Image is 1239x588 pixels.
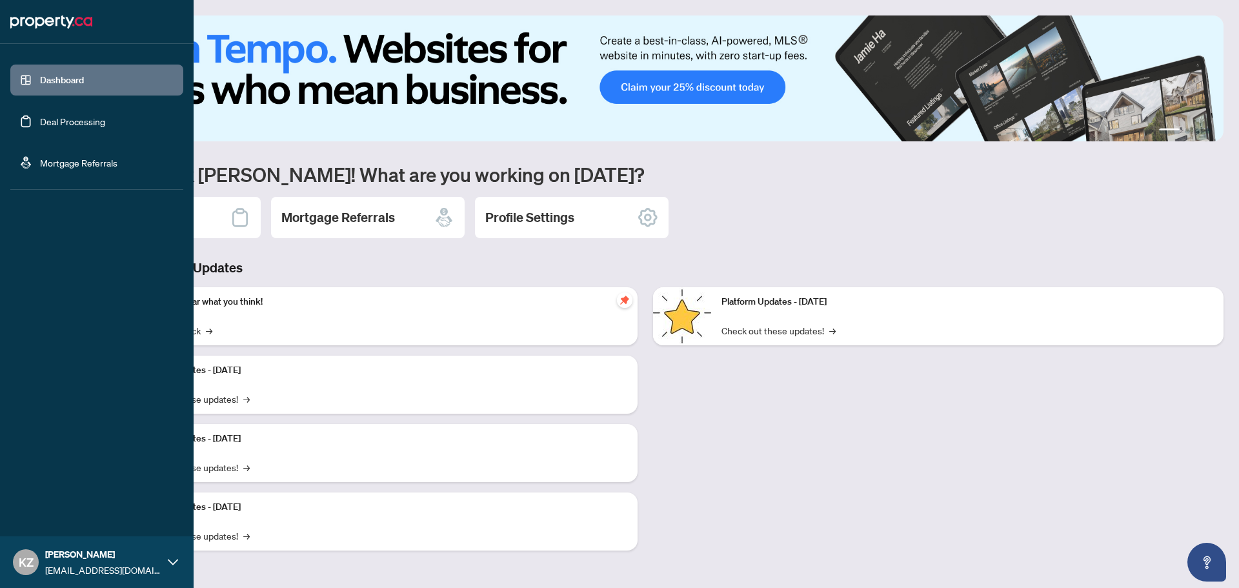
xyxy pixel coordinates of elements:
span: → [243,392,250,406]
h1: Welcome back [PERSON_NAME]! What are you working on [DATE]? [67,162,1224,187]
a: Mortgage Referrals [40,157,117,168]
span: KZ [19,553,34,571]
p: We want to hear what you think! [136,295,627,309]
span: → [243,529,250,543]
span: → [243,460,250,474]
a: Dashboard [40,74,84,86]
p: Platform Updates - [DATE] [721,295,1213,309]
button: 1 [1159,128,1180,134]
a: Deal Processing [40,116,105,127]
h2: Profile Settings [485,208,574,227]
span: pushpin [617,292,632,308]
span: [EMAIL_ADDRESS][DOMAIN_NAME] [45,563,161,577]
img: logo [10,12,92,32]
button: 4 [1205,128,1211,134]
p: Platform Updates - [DATE] [136,432,627,446]
span: → [206,323,212,338]
a: Check out these updates!→ [721,323,836,338]
img: Platform Updates - June 23, 2025 [653,287,711,345]
button: Open asap [1187,543,1226,582]
button: 3 [1195,128,1200,134]
p: Platform Updates - [DATE] [136,500,627,514]
span: [PERSON_NAME] [45,547,161,562]
h2: Mortgage Referrals [281,208,395,227]
img: Slide 0 [67,15,1224,141]
span: → [829,323,836,338]
p: Platform Updates - [DATE] [136,363,627,378]
button: 2 [1185,128,1190,134]
h3: Brokerage & Industry Updates [67,259,1224,277]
